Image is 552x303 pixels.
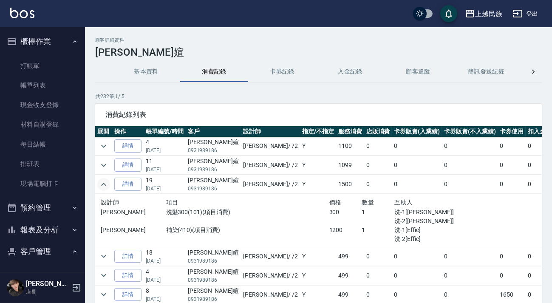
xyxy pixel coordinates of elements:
[105,110,532,119] span: 消費紀錄列表
[114,250,142,263] a: 詳情
[7,279,24,296] img: Person
[112,126,144,137] th: 操作
[329,208,362,217] p: 300
[95,126,112,137] th: 展開
[336,247,364,266] td: 499
[146,276,184,284] p: [DATE]
[241,137,300,156] td: [PERSON_NAME] / /2
[166,208,329,217] p: 洗髮300(101)(項目消費)
[336,156,364,175] td: 1099
[392,175,442,194] td: 0
[394,199,413,206] span: 互助人
[336,126,364,137] th: 服務消費
[300,247,336,266] td: Y
[498,137,526,156] td: 0
[392,126,442,137] th: 卡券販賣(入業績)
[186,156,241,175] td: [PERSON_NAME]媗
[394,235,492,244] p: 洗-2[Effie]
[316,62,384,82] button: 入金紀錄
[442,156,498,175] td: 0
[364,137,392,156] td: 0
[442,247,498,266] td: 0
[498,156,526,175] td: 0
[146,147,184,154] p: [DATE]
[114,139,142,153] a: 詳情
[384,62,452,82] button: 顧客追蹤
[364,266,392,285] td: 0
[394,208,492,217] p: 洗-1[[PERSON_NAME]]
[186,266,241,285] td: [PERSON_NAME]媗
[241,266,300,285] td: [PERSON_NAME] / /2
[144,175,186,194] td: 19
[188,276,239,284] p: 0931989186
[144,126,186,137] th: 帳單編號/時間
[97,140,110,153] button: expand row
[526,126,548,137] th: 扣入金
[442,175,498,194] td: 0
[392,266,442,285] td: 0
[336,266,364,285] td: 499
[188,185,239,193] p: 0931989186
[498,266,526,285] td: 0
[442,126,498,137] th: 卡券販賣(不入業績)
[392,156,442,175] td: 0
[440,5,457,22] button: save
[526,137,548,156] td: 0
[300,266,336,285] td: Y
[166,226,329,235] p: 補染(410)(項目消費)
[392,137,442,156] td: 0
[248,62,316,82] button: 卡券紀錄
[442,266,498,285] td: 0
[498,175,526,194] td: 0
[452,62,520,82] button: 簡訊發送紀錄
[526,247,548,266] td: 0
[336,137,364,156] td: 1100
[146,185,184,193] p: [DATE]
[188,147,239,154] p: 0931989186
[188,257,239,265] p: 0931989186
[97,269,110,282] button: expand row
[97,178,110,191] button: expand row
[114,269,142,282] a: 詳情
[3,115,82,134] a: 材料自購登錄
[144,137,186,156] td: 4
[97,159,110,172] button: expand row
[394,217,492,226] p: 洗-2[[PERSON_NAME]]
[188,295,239,303] p: 0931989186
[144,266,186,285] td: 4
[95,46,542,58] h3: [PERSON_NAME]媗
[300,175,336,194] td: Y
[26,280,69,288] h5: [PERSON_NAME]
[97,250,110,263] button: expand row
[364,247,392,266] td: 0
[498,247,526,266] td: 0
[3,197,82,219] button: 預約管理
[101,199,119,206] span: 設計師
[329,199,342,206] span: 價格
[241,156,300,175] td: [PERSON_NAME] / /2
[3,219,82,241] button: 報表及分析
[186,247,241,266] td: [PERSON_NAME]媗
[392,247,442,266] td: 0
[101,208,166,217] p: [PERSON_NAME]
[3,135,82,154] a: 每日結帳
[461,5,506,23] button: 上越民族
[300,126,336,137] th: 指定/不指定
[3,241,82,263] button: 客戶管理
[97,288,110,301] button: expand row
[114,288,142,301] a: 詳情
[186,126,241,137] th: 客戶
[329,226,362,235] p: 1200
[336,175,364,194] td: 1500
[95,93,542,100] p: 共 232 筆, 1 / 5
[475,8,502,19] div: 上越民族
[241,175,300,194] td: [PERSON_NAME] / /2
[362,208,394,217] p: 1
[498,126,526,137] th: 卡券使用
[146,166,184,173] p: [DATE]
[188,166,239,173] p: 0931989186
[144,247,186,266] td: 18
[3,95,82,115] a: 現金收支登錄
[364,175,392,194] td: 0
[114,159,142,172] a: 詳情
